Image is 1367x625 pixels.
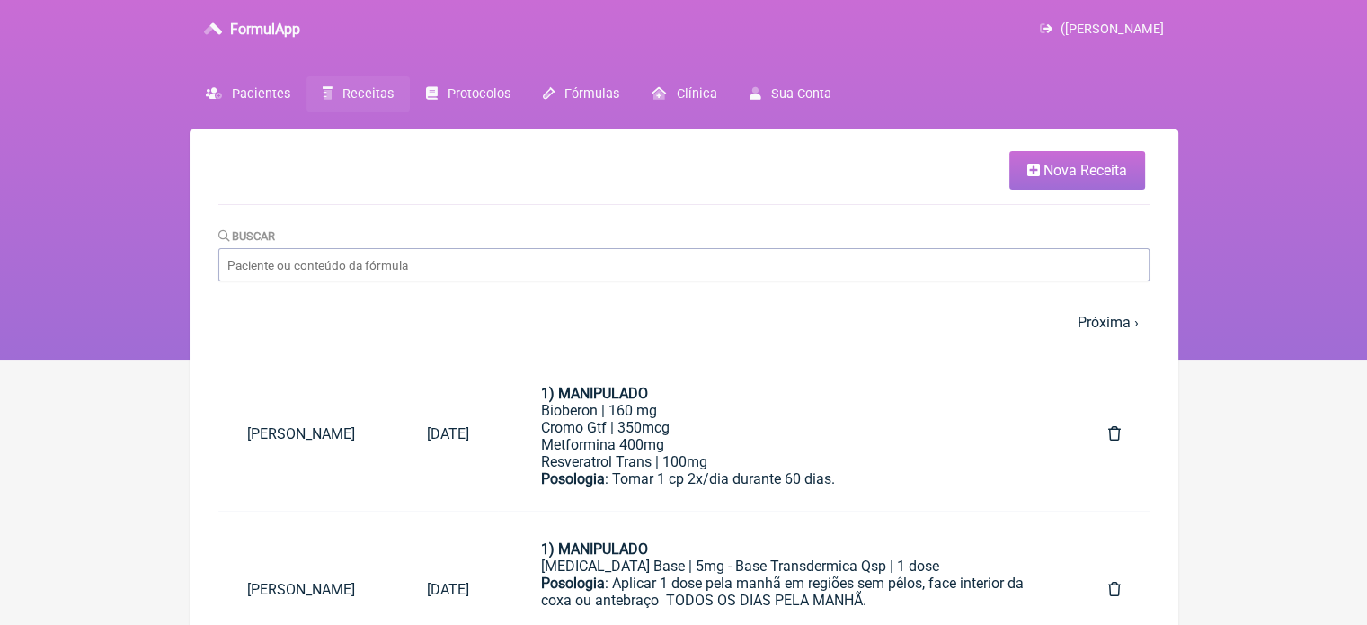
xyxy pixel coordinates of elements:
a: Clínica [635,76,732,112]
label: Buscar [218,229,276,243]
a: Pacientes [190,76,306,112]
a: Receitas [306,76,410,112]
a: Próxima › [1078,314,1139,331]
a: [DATE] [398,567,498,612]
div: [MEDICAL_DATA] Base | 5mg - Base Transdermica Qsp | 1 dose [541,558,1036,575]
a: ([PERSON_NAME] [1040,22,1163,37]
a: [DATE] [398,411,498,457]
span: Protocolos [448,86,510,102]
a: Nova Receita [1009,151,1145,190]
nav: pager [218,303,1150,342]
a: Sua Conta [732,76,847,112]
a: [PERSON_NAME] [218,567,398,612]
div: Bioberon | 160 mg Cromo Gtf | 350mcg Metformina 400mg Resveratrol Trans | 100mg [541,402,1036,470]
span: Fórmulas [564,86,619,102]
span: Nova Receita [1043,162,1127,179]
strong: 1) MANIPULADO [541,385,648,402]
span: Clínica [676,86,716,102]
strong: Posologia [541,470,605,487]
h3: FormulApp [230,21,300,38]
div: : Tomar 1 cp 2x/dia durante 60 dias. [541,470,1036,522]
strong: 1) MANIPULADO [541,540,648,558]
span: Receitas [342,86,394,102]
strong: Posologia [541,575,605,592]
input: Paciente ou conteúdo da fórmula [218,248,1150,281]
a: 1) MANIPULADOBioberon | 160 mgCromo Gtf | 350mcgMetformina 400mgResveratrol Trans | 100mgPosologi... [512,371,1065,496]
a: Protocolos [410,76,527,112]
span: Pacientes [232,86,290,102]
a: Fórmulas [527,76,635,112]
span: Sua Conta [771,86,831,102]
a: [PERSON_NAME] [218,411,398,457]
span: ([PERSON_NAME] [1061,22,1164,37]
